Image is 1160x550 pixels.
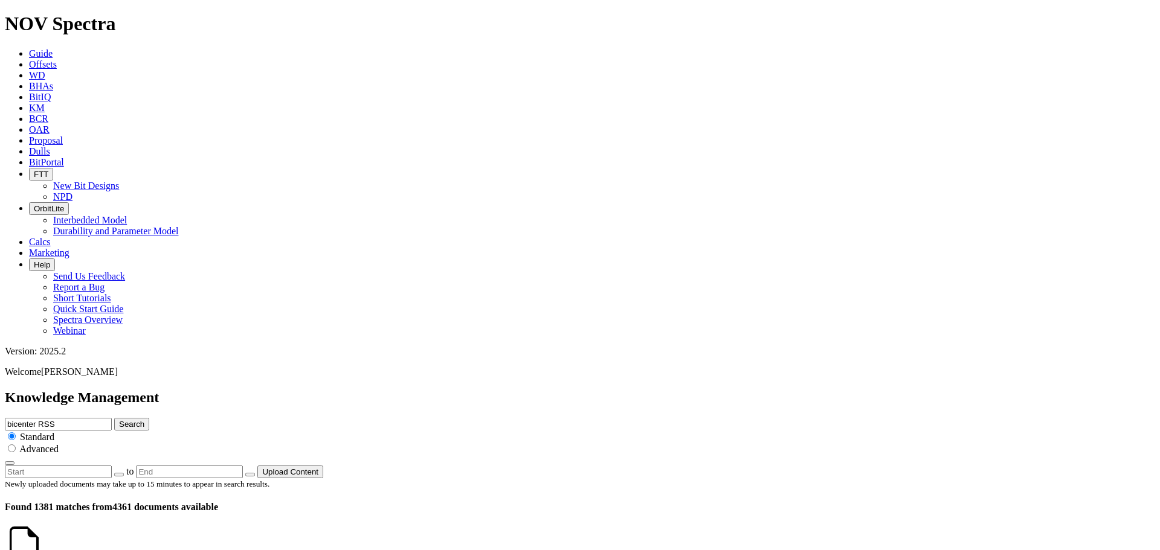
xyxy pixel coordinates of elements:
input: e.g. Smoothsteer Record [5,418,112,430]
span: [PERSON_NAME] [41,366,118,377]
button: Search [114,418,149,430]
a: New Bit Designs [53,181,119,191]
a: BHAs [29,81,53,91]
a: NPD [53,191,72,202]
span: Advanced [19,444,59,454]
small: Newly uploaded documents may take up to 15 minutes to appear in search results. [5,479,269,488]
button: Help [29,258,55,271]
span: FTT [34,170,48,179]
h4: 4361 documents available [5,502,1155,513]
a: WD [29,70,45,80]
p: Welcome [5,366,1155,377]
a: Durability and Parameter Model [53,226,179,236]
span: OrbitLite [34,204,64,213]
a: Send Us Feedback [53,271,125,281]
button: FTT [29,168,53,181]
button: OrbitLite [29,202,69,215]
a: Marketing [29,248,69,258]
a: Report a Bug [53,282,105,292]
a: BitPortal [29,157,64,167]
a: BCR [29,114,48,124]
input: Start [5,465,112,478]
a: Dulls [29,146,50,156]
span: Standard [20,432,54,442]
a: Webinar [53,325,86,336]
button: Upload Content [257,465,323,478]
a: Short Tutorials [53,293,111,303]
a: BitIQ [29,92,51,102]
a: OAR [29,124,50,135]
h1: NOV Spectra [5,13,1155,35]
span: Found 1381 matches from [5,502,112,512]
a: Spectra Overview [53,315,123,325]
span: to [126,466,134,476]
a: KM [29,103,45,113]
div: Version: 2025.2 [5,346,1155,357]
a: Offsets [29,59,57,69]
a: Guide [29,48,53,59]
h2: Knowledge Management [5,389,1155,406]
a: Interbedded Model [53,215,127,225]
a: Proposal [29,135,63,145]
a: Quick Start Guide [53,304,123,314]
a: Calcs [29,237,51,247]
input: End [136,465,243,478]
span: Help [34,260,50,269]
